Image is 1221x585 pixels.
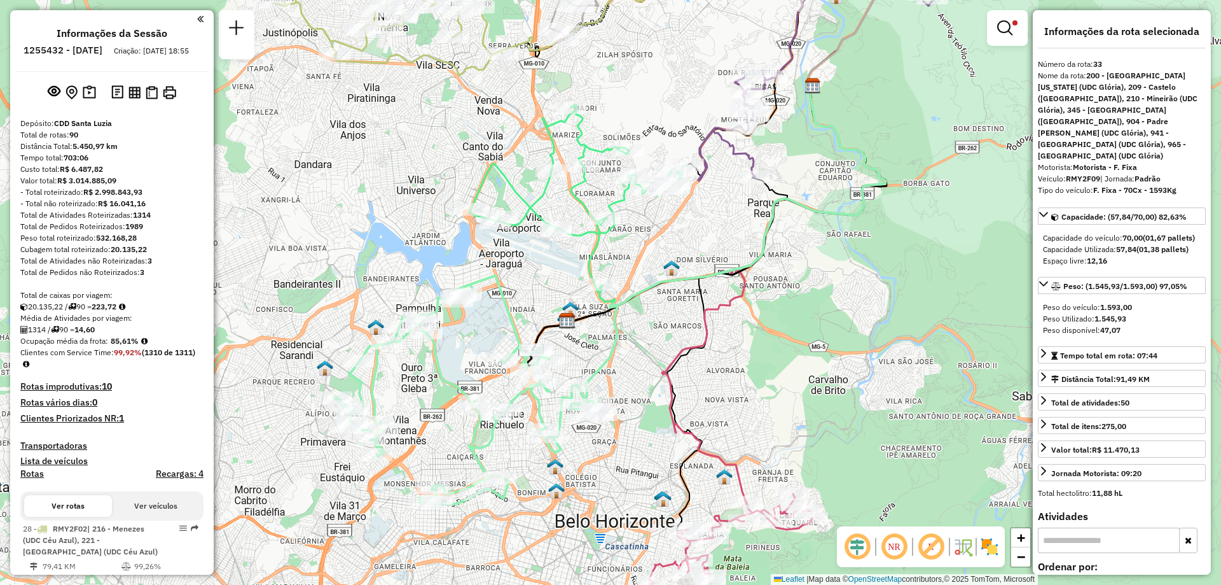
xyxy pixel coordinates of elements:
a: Clique aqui para minimizar o painel [197,11,203,26]
div: Peso Utilizado: [1043,313,1201,325]
div: Total de itens: [1051,421,1126,432]
strong: 200 - [GEOGRAPHIC_DATA][US_STATE] (UDC Glória), 209 - Castelo ([GEOGRAPHIC_DATA]), 210 - Mineirão... [1038,71,1197,160]
span: − [1017,549,1025,565]
i: Meta Caixas/viagem: 203,60 Diferença: 20,12 [119,303,125,311]
h4: Recargas: 4 [156,469,203,479]
i: Distância Total [30,563,38,570]
strong: 11,88 hL [1092,488,1122,498]
strong: 1 [119,412,124,424]
span: Ocultar deslocamento [842,532,873,562]
strong: 3 [148,256,152,265]
div: Distância Total: [1051,374,1150,385]
img: Fluxo de ruas [953,537,973,557]
img: Teste [557,312,574,328]
a: Tempo total em rota: 07:44 [1038,346,1206,363]
div: 20.135,22 / 90 = [20,301,203,313]
a: Total de itens:275,00 [1038,417,1206,434]
img: CDD Santa Luzia [804,78,821,94]
div: Valor total: [1051,444,1140,456]
h6: 1255432 - [DATE] [24,45,102,56]
button: Exibir sessão original [45,82,63,102]
div: Capacidade do veículo: [1043,232,1201,244]
div: Total de Atividades não Roteirizadas: [20,255,203,267]
i: Cubagem total roteirizado [20,303,28,311]
div: Total de rotas: [20,129,203,141]
div: Cubagem total roteirizado: [20,244,203,255]
div: Peso disponível: [1043,325,1201,336]
a: Total de atividades:50 [1038,393,1206,411]
a: Rotas [20,469,44,479]
strong: R$ 6.487,82 [60,164,103,174]
div: - Total roteirizado: [20,187,203,198]
h4: Lista de veículos [20,456,203,467]
div: Nome da rota: [1038,70,1206,162]
h4: Transportadoras [20,441,203,451]
img: Simulação- STA [562,301,579,318]
strong: (01,38 pallets) [1136,244,1189,254]
span: 91,49 KM [1116,374,1150,384]
div: Total de Pedidos Roteirizados: [20,221,203,232]
span: RMY2F02 [53,524,87,533]
strong: 33 [1093,59,1102,69]
label: Ordenar por: [1038,559,1206,574]
a: Distância Total:91,49 KM [1038,370,1206,387]
h4: Informações da Sessão [57,27,167,39]
strong: Padrão [1135,174,1161,183]
span: | Jornada: [1100,174,1161,183]
a: Nova sessão e pesquisa [224,15,249,44]
strong: 5.450,97 km [72,141,118,151]
strong: 85,61% [111,336,139,346]
div: Valor total: [20,175,203,187]
h4: Rotas vários dias: [20,397,203,408]
strong: 70,00 [1122,233,1143,243]
div: Total de caixas por viagem: [20,290,203,301]
strong: 10 [102,381,112,392]
a: OpenStreetMap [848,575,902,584]
strong: 90 [69,130,78,139]
div: Motorista: [1038,162,1206,173]
img: Warecloud Parque Pedro ll [368,319,384,335]
div: Capacidade: (57,84/70,00) 82,63% [1038,227,1206,272]
img: 208 UDC Full Gloria [317,360,333,376]
em: Rotas cross docking consideradas [23,360,29,368]
span: Ocupação média da frota: [20,336,108,346]
div: Peso total roteirizado: [20,232,203,244]
div: Capacidade Utilizada: [1043,244,1201,255]
i: Total de rotas [51,326,59,334]
a: Leaflet [774,575,804,584]
i: Total de rotas [68,303,76,311]
strong: 1989 [125,222,143,231]
div: Total de Atividades Roteirizadas: [20,209,203,221]
h4: Clientes Priorizados NR: [20,413,203,424]
i: Total de Atividades [20,326,28,334]
div: Total de Pedidos não Roteirizados: [20,267,203,278]
div: Peso: (1.545,93/1.593,00) 97,05% [1038,297,1206,341]
button: Painel de Sugestão [80,83,99,102]
span: Peso do veículo: [1043,302,1132,312]
div: Custo total: [20,164,203,175]
img: Cross Dock [716,469,733,485]
div: Map data © contributors,© 2025 TomTom, Microsoft [771,574,1038,585]
img: Warecloud Saudade [654,490,670,507]
div: 1314 / 90 = [20,324,203,335]
div: Distância Total: [20,141,203,152]
div: Criação: [DATE] 18:55 [109,45,194,57]
button: Imprimir Rotas [160,83,179,102]
strong: 275,00 [1101,421,1126,431]
button: Logs desbloquear sessão [109,83,126,102]
a: Capacidade: (57,84/70,00) 82,63% [1038,208,1206,225]
strong: 223,72 [92,302,116,311]
strong: 12,16 [1087,256,1107,265]
img: Transit Point - 1 [547,458,563,475]
span: Exibir rótulo [916,532,946,562]
button: Ver rotas [24,495,112,517]
strong: CDD Santa Luzia [54,118,112,128]
strong: 50 [1121,398,1129,407]
i: % de utilização do peso [121,563,131,570]
h4: Atividades [1038,511,1206,523]
span: | [806,575,808,584]
div: Espaço livre: [1043,255,1201,267]
a: Peso: (1.545,93/1.593,00) 97,05% [1038,277,1206,294]
strong: 1.593,00 [1100,302,1132,312]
